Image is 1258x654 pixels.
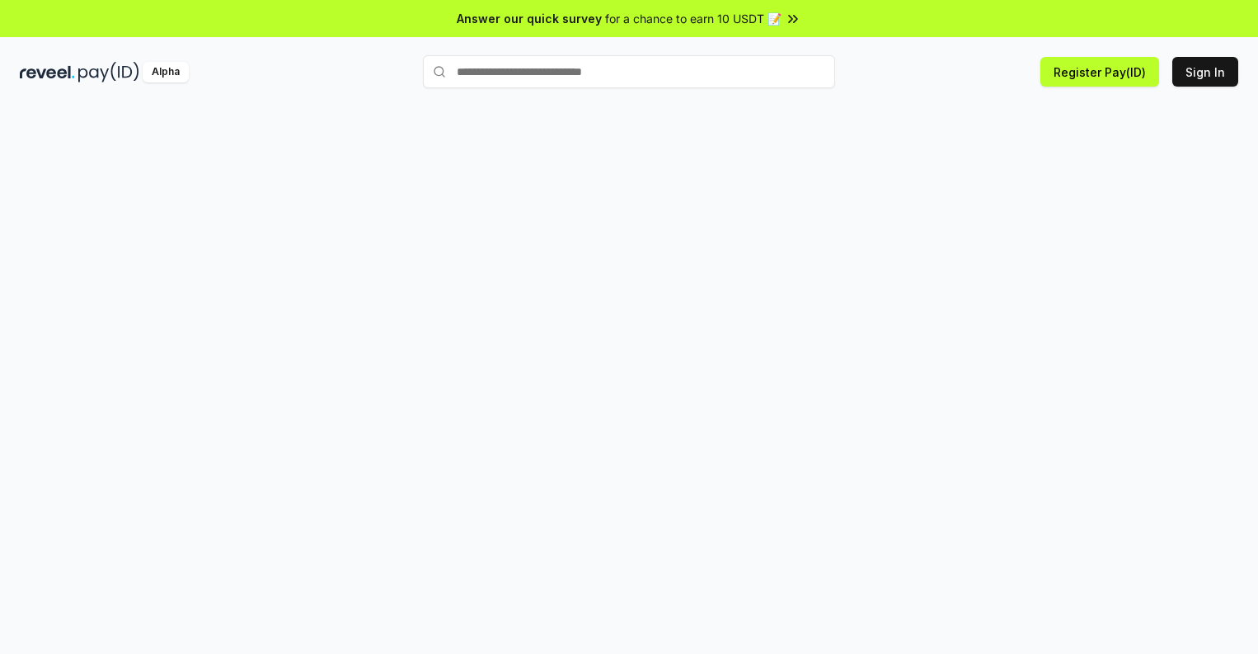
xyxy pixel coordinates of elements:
[1040,57,1159,87] button: Register Pay(ID)
[143,62,189,82] div: Alpha
[457,10,602,27] span: Answer our quick survey
[20,62,75,82] img: reveel_dark
[1172,57,1238,87] button: Sign In
[605,10,782,27] span: for a chance to earn 10 USDT 📝
[78,62,139,82] img: pay_id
